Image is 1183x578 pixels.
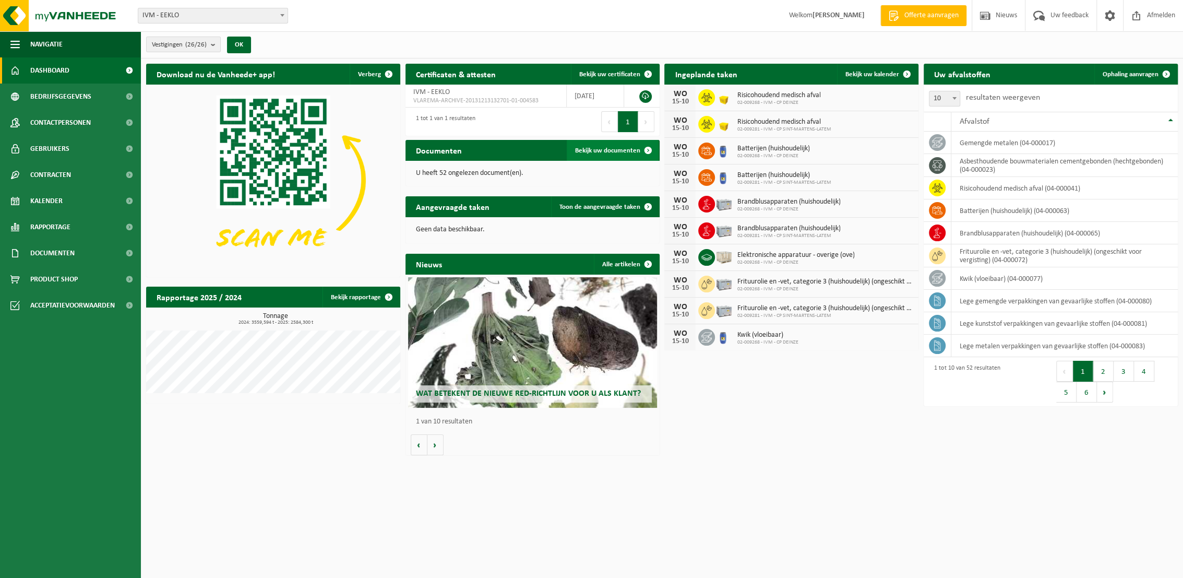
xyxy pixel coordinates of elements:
a: Wat betekent de nieuwe RED-richtlijn voor u als klant? [408,277,657,408]
strong: [PERSON_NAME] [812,11,865,19]
span: Brandblusapparaten (huishoudelijk) [737,225,840,233]
div: WO [670,303,690,311]
td: lege metalen verpakkingen van gevaarlijke stoffen (04-000083) [951,335,1178,357]
div: 15-10 [670,178,690,185]
span: Navigatie [30,31,63,57]
span: Verberg [358,71,381,78]
a: Bekijk uw certificaten [571,64,659,85]
button: 1 [1073,361,1093,382]
a: Toon de aangevraagde taken [551,196,659,217]
span: Risicohoudend medisch afval [737,91,820,100]
span: Wat betekent de nieuwe RED-richtlijn voor u als klant? [416,390,641,398]
div: 15-10 [670,311,690,319]
td: frituurolie en -vet, categorie 3 (huishoudelijk) (ongeschikt voor vergisting) (04-000072) [951,244,1178,267]
h2: Certificaten & attesten [405,64,506,84]
span: Contracten [30,162,71,188]
span: Bekijk uw certificaten [579,71,640,78]
span: 02-009268 - IVM - CP DEINZE [737,100,820,106]
h2: Download nu de Vanheede+ app! [146,64,285,84]
img: LP-SB-00030-HPE-22 [715,114,733,132]
button: Verberg [350,64,399,85]
td: risicohoudend medisch afval (04-000041) [951,177,1178,199]
a: Offerte aanvragen [880,5,966,26]
span: Frituurolie en -vet, categorie 3 (huishoudelijk) (ongeschikt voor vergisting) [737,304,913,313]
img: LP-SB-00030-HPE-22 [715,88,733,105]
div: WO [670,223,690,231]
div: WO [670,329,690,338]
span: Kalender [30,188,63,214]
button: Next [1097,382,1113,403]
button: Vestigingen(26/26) [146,37,221,52]
h2: Rapportage 2025 / 2024 [146,287,252,307]
span: Ophaling aanvragen [1103,71,1158,78]
p: U heeft 52 ongelezen document(en). [416,170,649,177]
h2: Aangevraagde taken [405,196,500,217]
span: Vestigingen [152,37,207,53]
img: PB-LB-0680-HPE-GY-11 [715,194,733,212]
span: Dashboard [30,57,69,84]
div: WO [670,250,690,258]
span: 10 [929,91,960,106]
button: Next [638,111,654,132]
div: 1 tot 1 van 1 resultaten [411,110,475,133]
td: lege kunststof verpakkingen van gevaarlijke stoffen (04-000081) [951,312,1178,335]
span: 02-009268 - IVM - CP DEINZE [737,286,913,292]
span: 02-009281 - IVM - CP SINT-MARTENS-LATEM [737,126,831,133]
span: 02-009268 - IVM - CP DEINZE [737,206,840,213]
span: IVM - EEKLO [413,88,450,96]
span: 02-009281 - IVM - CP SINT-MARTENS-LATEM [737,233,840,239]
div: WO [670,170,690,178]
h2: Documenten [405,140,472,160]
a: Bekijk uw kalender [837,64,917,85]
h3: Tonnage [151,313,400,325]
span: Bekijk uw documenten [575,147,640,154]
button: 4 [1134,361,1154,382]
button: Previous [601,111,618,132]
button: OK [227,37,251,53]
button: Vorige [411,434,427,455]
div: 15-10 [670,285,690,292]
img: LP-OT-00060-HPE-21 [715,327,733,345]
img: PB-LB-0680-HPE-GY-11 [715,221,733,239]
div: 15-10 [670,98,690,105]
span: Afvalstof [959,117,989,126]
td: brandblusapparaten (huishoudelijk) (04-000065) [951,222,1178,244]
td: asbesthoudende bouwmaterialen cementgebonden (hechtgebonden) (04-000023) [951,154,1178,177]
h2: Nieuws [405,254,452,274]
span: 02-009268 - IVM - CP DEINZE [737,339,798,346]
span: Product Shop [30,266,78,292]
span: Documenten [30,240,75,266]
span: 02-009281 - IVM - CP SINT-MARTENS-LATEM [737,180,831,186]
p: Geen data beschikbaar. [416,226,649,233]
span: Gebruikers [30,136,69,162]
img: Download de VHEPlus App [146,85,400,275]
span: Frituurolie en -vet, categorie 3 (huishoudelijk) (ongeschikt voor vergisting) [737,278,913,286]
count: (26/26) [185,41,207,48]
span: Elektronische apparatuur - overige (ove) [737,251,854,259]
span: IVM - EEKLO [138,8,288,23]
span: Batterijen (huishoudelijk) [737,145,809,153]
label: resultaten weergeven [965,93,1039,102]
div: 15-10 [670,258,690,265]
td: [DATE] [567,85,624,108]
div: WO [670,196,690,205]
span: 10 [929,91,960,107]
button: Previous [1056,361,1073,382]
div: 15-10 [670,338,690,345]
button: 3 [1114,361,1134,382]
a: Ophaling aanvragen [1094,64,1177,85]
span: Bekijk uw kalender [845,71,899,78]
span: Offerte aanvragen [902,10,961,21]
span: 02-009268 - IVM - CP DEINZE [737,259,854,266]
td: gemengde metalen (04-000017) [951,132,1178,154]
div: 15-10 [670,125,690,132]
span: Brandblusapparaten (huishoudelijk) [737,198,840,206]
button: Volgende [427,434,444,455]
td: batterijen (huishoudelijk) (04-000063) [951,199,1178,222]
span: 2024: 3559,594 t - 2025: 2584,300 t [151,320,400,325]
span: Batterijen (huishoudelijk) [737,171,831,180]
span: Bedrijfsgegevens [30,84,91,110]
div: WO [670,143,690,151]
img: PB-LB-0680-HPE-GY-11 [715,301,733,319]
td: lege gemengde verpakkingen van gevaarlijke stoffen (04-000080) [951,290,1178,312]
